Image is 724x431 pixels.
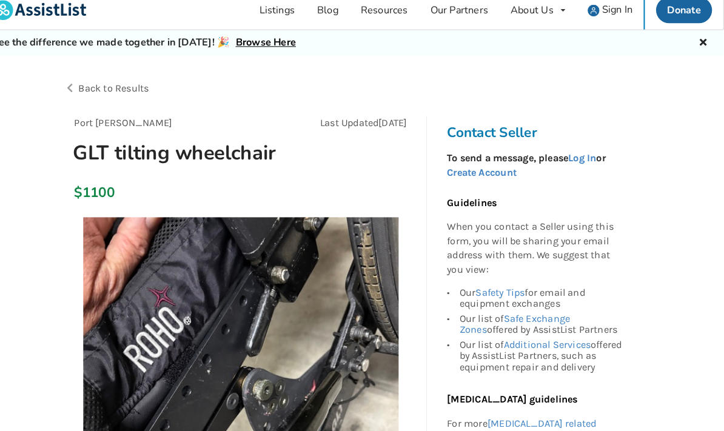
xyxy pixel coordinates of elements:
span: [DATE] [387,123,415,135]
div: About Us [516,15,558,24]
div: Our list of offered by AssistList Partners [466,313,628,338]
div: Our for email and equipment exchanges [466,289,628,313]
a: Log In [572,158,600,169]
a: Our Partners [427,1,505,38]
a: Listings [260,1,317,38]
a: Create Account [454,172,522,183]
span: Last Updated [330,123,387,135]
h3: Contact Seller [454,130,634,147]
a: Browse Here [248,44,307,58]
a: Blog [317,1,359,38]
a: Safe Exchange Zones [466,314,574,336]
strong: To send a message, please or [454,158,609,183]
div: Our list of offered by AssistList Partners, such as equipment repair and delivery [466,338,628,373]
img: assistlist-logo [12,10,102,29]
h1: GLT tilting wheelchair [80,146,317,171]
a: Additional Services [509,339,594,351]
a: Safety Tips [482,289,530,300]
img: user icon [591,14,603,25]
b: [MEDICAL_DATA] guidelines [454,393,582,404]
a: Donate [658,7,712,32]
a: user icon Sign In [580,1,646,38]
h5: See the difference we made together in [DATE]! 🎉 [11,45,307,58]
b: Guidelines [454,201,503,213]
span: Sign In [605,12,635,25]
span: Port [PERSON_NAME] [91,123,187,135]
p: When you contact a Seller using this form, you will be sharing your email address with them. We s... [454,224,628,279]
div: $1100 [91,189,93,205]
span: Back to Results [95,90,163,101]
a: Resources [359,1,427,38]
